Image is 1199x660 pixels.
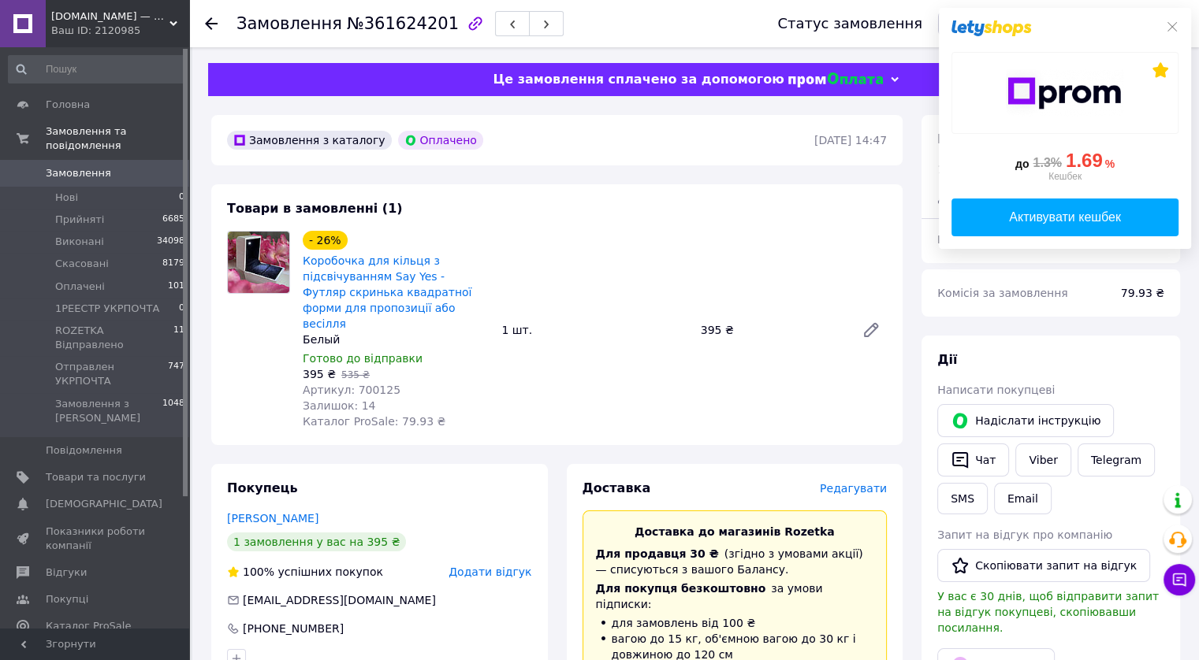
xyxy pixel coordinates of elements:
[303,368,336,380] span: 395 ₴
[51,9,169,24] span: Fotomagnat.net — Тільки вдалі покупки 👌
[55,397,162,425] span: Замовлення з [PERSON_NAME]
[635,525,835,538] span: Доставка до магазинів Rozetka
[162,213,184,227] span: 6685
[157,235,184,249] span: 34098
[937,163,981,176] span: 1 товар
[855,314,887,346] a: Редагувати
[51,24,189,38] div: Ваш ID: 2120985
[493,72,784,87] span: Це замовлення сплачено за допомогою
[46,497,162,511] span: [DEMOGRAPHIC_DATA]
[937,132,986,146] span: Всього
[55,280,105,294] span: Оплачені
[937,528,1112,541] span: Запит на відгук про компанію
[55,302,159,316] span: 1РЕЕСТР УКРПОЧТА
[179,302,184,316] span: 0
[55,191,78,205] span: Нові
[814,134,887,146] time: [DATE] 14:47
[243,565,274,578] span: 100%
[398,131,483,150] div: Оплачено
[303,415,445,428] span: Каталог ProSale: 79.93 ₴
[937,352,957,367] span: Дії
[179,191,184,205] span: 0
[937,443,1009,476] button: Чат
[228,232,289,293] img: Коробочка для кільця з підсвічуванням Say Yes - Футляр скринька квадратної форми для пропозиції а...
[937,549,1150,582] button: Скопіювати запит на відгук
[596,582,766,595] span: Для покупця безкоштовно
[241,621,345,636] div: [PHONE_NUMBER]
[227,480,298,495] span: Покупець
[303,399,375,412] span: Залишок: 14
[994,483,1052,514] button: Email
[8,55,186,83] input: Пошук
[596,547,719,560] span: Для продавця 30 ₴
[227,564,383,580] div: успішних покупок
[1078,443,1155,476] a: Telegram
[596,615,874,631] li: для замовлень від 100 ₴
[1164,564,1195,595] button: Чат з покупцем
[227,131,392,150] div: Замовлення з каталогу
[162,257,184,271] span: 8179
[46,470,146,484] span: Товари та послуги
[55,324,173,352] span: ROZETKA Відправлено
[168,280,184,294] span: 101
[449,565,531,578] span: Додати відгук
[205,16,218,32] div: Повернутися назад
[236,14,342,33] span: Замовлення
[46,166,111,180] span: Замовлення
[162,397,184,425] span: 1048
[55,235,104,249] span: Виконані
[303,231,348,250] div: - 26%
[168,360,184,388] span: 747
[227,532,406,551] div: 1 замовлення у вас на 395 ₴
[596,546,874,577] div: (згідно з умовами акції) — списуються з вашого Балансу.
[694,319,849,341] div: 395 ₴
[820,482,887,495] span: Редагувати
[788,72,883,87] img: evopay logo
[303,384,400,396] span: Артикул: 700125
[937,590,1159,634] span: У вас є 30 днів, щоб відправити запит на відгук покупцеві, скопіювавши посилання.
[55,360,168,388] span: Отправлен УКРПОЧТА
[46,124,189,153] span: Замовлення та повідомлення
[937,384,1055,396] span: Написати покупцеві
[243,594,436,606] span: [EMAIL_ADDRESS][DOMAIN_NAME]
[937,191,992,204] span: Доставка
[347,14,459,33] span: №361624201
[1121,287,1164,299] span: 79.93 ₴
[46,525,146,553] span: Показники роботи компанії
[173,324,184,352] span: 11
[937,287,1068,299] span: Комісія за замовлення
[1015,443,1071,476] a: Viber
[777,16,922,32] div: Статус замовлення
[495,319,694,341] div: 1 шт.
[55,257,109,271] span: Скасовані
[596,580,874,612] div: за умови підписки:
[341,369,370,380] span: 535 ₴
[55,213,104,227] span: Прийняті
[46,619,131,633] span: Каталог ProSale
[46,592,88,606] span: Покупці
[937,483,988,514] button: SMS
[303,332,489,347] div: Белый
[46,565,87,580] span: Відгуки
[937,404,1114,437] button: Надіслати інструкцію
[303,352,423,365] span: Готово до відправки
[583,480,651,495] span: Доставка
[46,443,122,458] span: Повідомлення
[303,254,471,330] a: Коробочка для кільця з підсвічуванням Say Yes - Футляр скринька квадратної форми для пропозиції а...
[227,512,318,525] a: [PERSON_NAME]
[46,98,90,112] span: Головна
[227,201,403,216] span: Товари в замовленні (1)
[937,233,1039,246] span: Всього до сплати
